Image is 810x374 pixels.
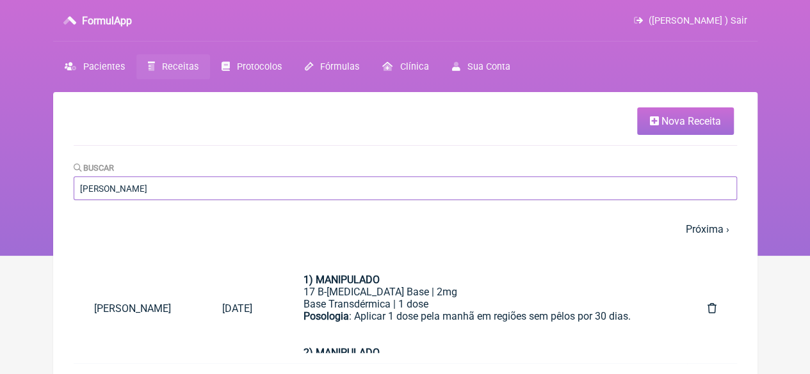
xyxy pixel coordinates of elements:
a: Pacientes [53,54,136,79]
a: Fórmulas [293,54,371,79]
strong: 1) MANIPULADO [304,274,380,286]
a: Receitas [136,54,210,79]
span: Fórmulas [320,61,359,72]
a: Próxima › [686,223,729,235]
a: Nova Receita [637,107,734,135]
span: Nova Receita [661,115,721,127]
a: ([PERSON_NAME] ) Sair [634,15,747,26]
strong: Posologia [304,310,349,322]
a: Sua Conta [440,54,521,79]
span: Pacientes [83,61,125,72]
strong: 2) MANIPULADO [304,347,380,359]
a: Protocolos [210,54,293,79]
input: Paciente ou conteúdo da fórmula [74,176,737,200]
div: Base Transdérmica | 1 dose [304,298,656,310]
h3: FormulApp [82,15,132,27]
div: : Aplicar 1 dose pela manhã em regiões sem pêlos por 30 dias. [304,310,656,347]
a: Clínica [371,54,440,79]
span: Clínica [400,61,428,72]
div: 17 B-[MEDICAL_DATA] Base | 2mg [304,286,656,298]
label: Buscar [74,163,115,173]
span: Receitas [162,61,198,72]
a: 1) MANIPULADO17 B-[MEDICAL_DATA] Base | 2mgBase Transdérmica | 1 dosePosologia: Aplicar 1 dose pe... [283,263,677,353]
a: [DATE] [202,292,273,325]
span: Sua Conta [467,61,510,72]
nav: pager [74,215,737,243]
span: ([PERSON_NAME] ) Sair [649,15,747,26]
span: Protocolos [237,61,282,72]
a: [PERSON_NAME] [74,292,202,325]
